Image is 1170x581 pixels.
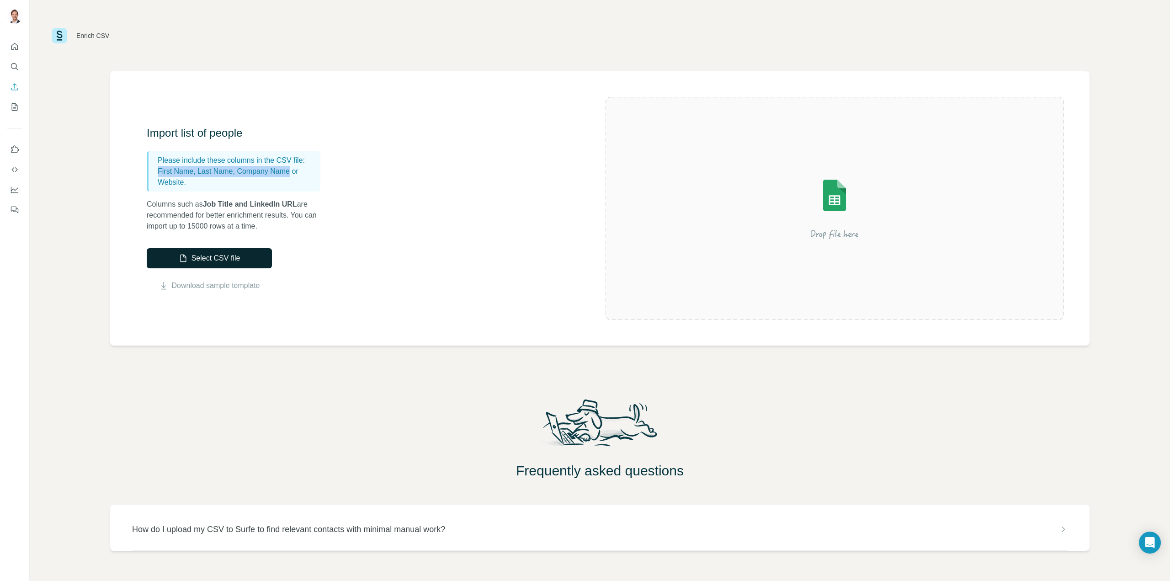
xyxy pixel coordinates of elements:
div: Enrich CSV [76,31,109,40]
span: Job Title and LinkedIn URL [203,200,297,208]
button: Select CSV file [147,248,272,268]
button: Dashboard [7,181,22,198]
button: My lists [7,99,22,115]
img: Avatar [7,9,22,24]
div: Open Intercom Messenger [1139,532,1161,554]
img: Surfe Logo [52,28,67,43]
p: Please include these columns in the CSV file: [158,155,317,166]
img: Surfe Mascot Illustration [534,397,666,455]
p: How do I upload my CSV to Surfe to find relevant contacts with minimal manual work? [132,523,445,536]
h3: Import list of people [147,126,330,140]
button: Search [7,59,22,75]
a: Download sample template [172,280,260,291]
button: Enrich CSV [7,79,22,95]
p: First Name, Last Name, Company Name or Website. [158,166,317,188]
button: Quick start [7,38,22,55]
h2: Frequently asked questions [30,463,1170,479]
button: Feedback [7,202,22,218]
button: Use Surfe on LinkedIn [7,141,22,158]
button: Use Surfe API [7,161,22,178]
img: Surfe Illustration - Drop file here or select below [752,154,917,263]
button: Download sample template [147,280,272,291]
p: Columns such as are recommended for better enrichment results. You can import up to 15000 rows at... [147,199,330,232]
